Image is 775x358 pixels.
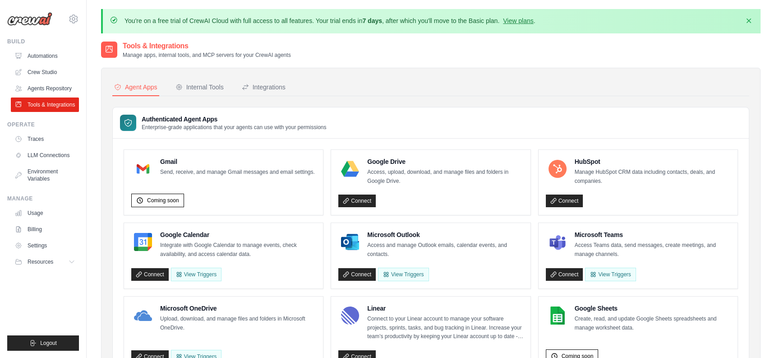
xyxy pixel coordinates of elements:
button: Resources [11,255,79,269]
a: Billing [11,222,79,237]
span: Coming soon [147,197,179,204]
img: Google Calendar Logo [134,233,152,251]
: View Triggers [378,268,429,281]
a: Crew Studio [11,65,79,79]
div: Agent Apps [114,83,157,92]
h4: Microsoft Outlook [367,230,523,239]
h4: Google Drive [367,157,523,166]
div: Manage [7,195,79,202]
p: Manage apps, internal tools, and MCP servers for your CrewAI agents [123,51,291,59]
h4: Microsoft Teams [575,230,730,239]
div: Build [7,38,79,45]
img: Google Sheets Logo [549,307,567,325]
h4: Microsoft OneDrive [160,304,316,313]
a: Usage [11,206,79,220]
strong: 7 days [362,17,382,24]
a: Traces [11,132,79,146]
a: Connect [546,195,583,207]
a: Environment Variables [11,164,79,186]
button: Integrations [240,79,287,96]
h4: Gmail [160,157,315,166]
h3: Authenticated Agent Apps [142,115,327,124]
h4: HubSpot [575,157,730,166]
a: Connect [338,195,376,207]
a: Connect [546,268,583,281]
div: Operate [7,121,79,128]
p: Access and manage Outlook emails, calendar events, and contacts. [367,241,523,259]
p: Manage HubSpot CRM data including contacts, deals, and companies. [575,168,730,186]
a: Tools & Integrations [11,98,79,112]
a: View plans [503,17,533,24]
span: Logout [40,339,57,347]
p: Enterprise-grade applications that your agents can use with your permissions [142,124,327,131]
div: Integrations [242,83,286,92]
h4: Google Sheets [575,304,730,313]
img: Gmail Logo [134,160,152,178]
p: You're on a free trial of CrewAI Cloud with full access to all features. Your trial ends in , aft... [125,16,535,25]
a: LLM Connections [11,148,79,163]
h2: Tools & Integrations [123,41,291,51]
img: Linear Logo [341,307,359,325]
p: Access, upload, download, and manage files and folders in Google Drive. [367,168,523,186]
button: Agent Apps [112,79,159,96]
img: Google Drive Logo [341,160,359,178]
p: Upload, download, and manage files and folders in Microsoft OneDrive. [160,315,316,332]
a: Settings [11,238,79,253]
h4: Linear [367,304,523,313]
img: Microsoft Teams Logo [549,233,567,251]
button: View Triggers [171,268,221,281]
h4: Google Calendar [160,230,316,239]
p: Send, receive, and manage Gmail messages and email settings. [160,168,315,177]
img: Logo [7,12,52,26]
button: Logout [7,335,79,351]
span: Resources [28,258,53,265]
p: Create, read, and update Google Sheets spreadsheets and manage worksheet data. [575,315,730,332]
p: Connect to your Linear account to manage your software projects, sprints, tasks, and bug tracking... [367,315,523,341]
: View Triggers [585,268,636,281]
button: Internal Tools [174,79,226,96]
a: Agents Repository [11,81,79,96]
p: Integrate with Google Calendar to manage events, check availability, and access calendar data. [160,241,316,259]
div: Internal Tools [175,83,224,92]
a: Automations [11,49,79,63]
img: HubSpot Logo [549,160,567,178]
a: Connect [131,268,169,281]
img: Microsoft OneDrive Logo [134,307,152,325]
p: Access Teams data, send messages, create meetings, and manage channels. [575,241,730,259]
a: Connect [338,268,376,281]
img: Microsoft Outlook Logo [341,233,359,251]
